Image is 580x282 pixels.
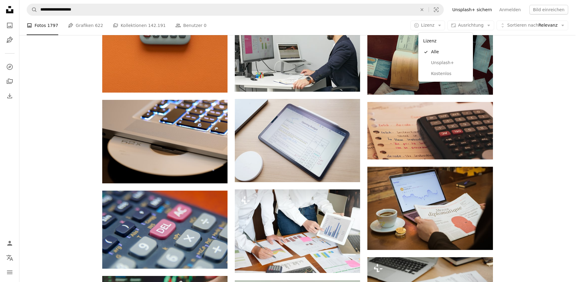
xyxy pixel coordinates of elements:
[421,35,470,47] div: Lizenz
[410,21,445,30] button: Lizenz
[431,71,468,77] span: Kostenlos
[431,60,468,66] span: Unsplash+
[418,33,473,82] div: Lizenz
[431,49,468,55] span: Alle
[421,23,434,28] span: Lizenz
[447,21,494,30] button: Ausrichtung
